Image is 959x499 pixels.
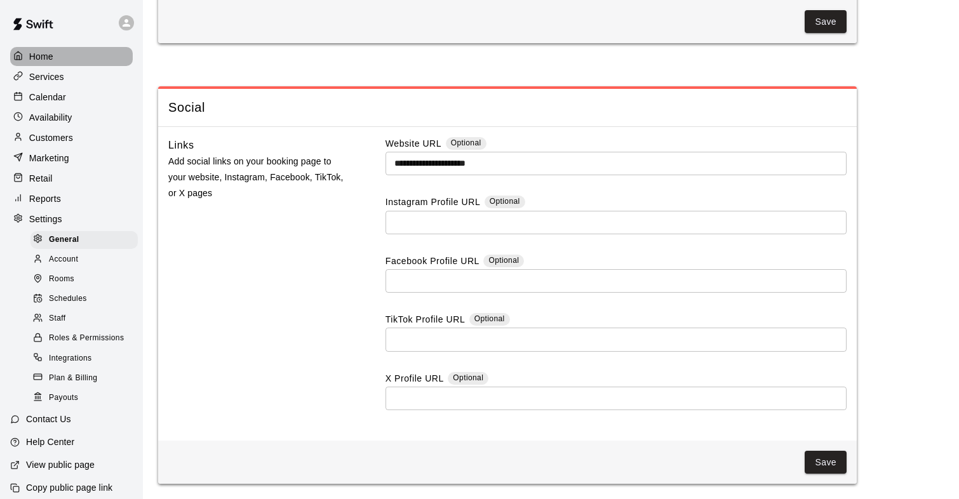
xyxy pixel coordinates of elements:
span: Schedules [49,293,87,305]
a: Marketing [10,149,133,168]
a: Integrations [30,349,143,368]
a: Retail [10,169,133,188]
span: Optional [474,314,505,323]
p: Reports [29,192,61,205]
a: Services [10,67,133,86]
div: Roles & Permissions [30,329,138,347]
p: Copy public page link [26,481,112,494]
a: Plan & Billing [30,368,143,388]
p: Services [29,70,64,83]
p: Help Center [26,436,74,448]
a: Settings [10,210,133,229]
span: Staff [49,312,65,325]
a: Roles & Permissions [30,329,143,349]
p: Marketing [29,152,69,164]
h6: Links [168,137,194,154]
span: Integrations [49,352,92,365]
label: Website URL [386,137,441,152]
div: Schedules [30,290,138,308]
div: Account [30,251,138,269]
a: Reports [10,189,133,208]
a: Staff [30,309,143,329]
a: Customers [10,128,133,147]
span: Roles & Permissions [49,332,124,345]
button: Save [805,451,847,474]
a: Payouts [30,388,143,408]
a: Account [30,250,143,269]
div: Staff [30,310,138,328]
span: Plan & Billing [49,372,97,385]
p: Home [29,50,53,63]
p: Calendar [29,91,66,103]
span: Rooms [49,273,74,286]
span: Account [49,253,78,266]
p: Availability [29,111,72,124]
a: Rooms [30,270,143,289]
p: Customers [29,131,73,144]
a: Home [10,47,133,66]
p: Add social links on your booking page to your website, Instagram, Facebook, TikTok, or X pages [168,154,345,202]
span: Payouts [49,392,78,404]
div: Integrations [30,350,138,368]
div: Rooms [30,270,138,288]
label: X Profile URL [386,372,444,387]
span: Optional [451,138,481,147]
div: General [30,231,138,249]
label: Instagram Profile URL [386,196,480,210]
a: Calendar [10,88,133,107]
div: Plan & Billing [30,369,138,387]
span: Social [168,99,847,116]
span: Optional [453,373,483,382]
div: Payouts [30,389,138,407]
label: TikTok Profile URL [386,313,465,328]
a: Availability [10,108,133,127]
button: Save [805,10,847,34]
a: Schedules [30,289,143,309]
span: Optional [490,197,520,206]
label: Facebook Profile URL [386,255,479,269]
span: General [49,234,79,246]
p: Retail [29,172,53,185]
a: General [30,230,143,250]
p: View public page [26,458,95,471]
p: Settings [29,213,62,225]
p: Contact Us [26,413,71,425]
span: Optional [488,256,519,265]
